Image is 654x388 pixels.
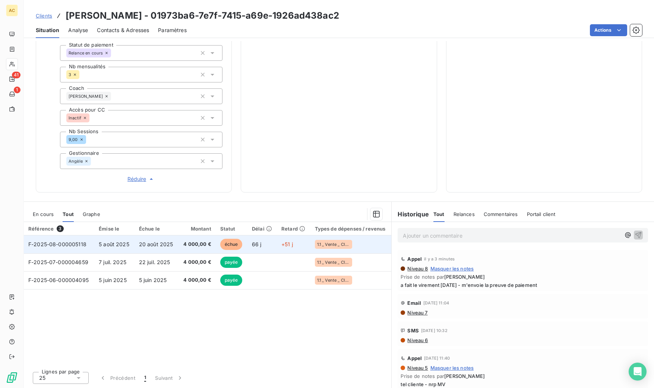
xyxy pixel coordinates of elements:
span: Analyse [68,26,88,34]
span: échue [220,239,243,250]
div: Échue le [139,226,174,232]
span: 20 août 2025 [139,241,173,247]
span: 5 juin 2025 [139,277,167,283]
span: 1.1 _ Vente _ Clients [317,260,350,265]
span: Angèle [69,159,83,163]
span: Niveau 8 [407,266,428,272]
span: Appel [407,355,422,361]
span: Masquer les notes [430,365,474,371]
div: Types de dépenses / revenus [315,226,387,232]
span: Graphe [83,211,100,217]
span: 1 [14,87,20,93]
img: Logo LeanPay [6,372,18,384]
span: tel cliente - nrp MV [401,381,645,387]
span: +51 j [281,241,293,247]
span: Email [407,300,421,306]
span: 66 j [252,241,262,247]
span: a fait le virement [DATE] - m'envoie la preuve de paiement [401,282,645,288]
h3: [PERSON_NAME] - 01973ba6-7e7f-7415-a69e-1926ad438ac2 [66,9,339,22]
span: Niveau 7 [407,310,427,316]
span: Appel [407,256,422,262]
span: 5 juin 2025 [99,277,127,283]
span: Niveau 5 [407,365,428,371]
span: 4 000,00 € [183,276,211,284]
span: 1.1 _ Vente _ Clients [317,242,350,247]
span: il y a 3 minutes [424,257,455,261]
span: Relance en cours [69,51,103,55]
span: 41 [12,72,20,78]
span: Niveau 6 [407,337,428,343]
button: Actions [590,24,627,36]
span: payée [220,257,243,268]
span: F-2025-08-000005118 [28,241,86,247]
span: [DATE] 10:32 [421,328,448,333]
span: Tout [63,211,74,217]
button: 1 [140,370,151,386]
span: [DATE] 11:04 [423,301,449,305]
span: Portail client [527,211,556,217]
span: [DATE] 11:40 [424,356,450,360]
span: Relances [454,211,475,217]
span: [PERSON_NAME] [69,94,103,98]
span: Tout [433,211,445,217]
span: Réduire [127,175,155,183]
span: Prise de notes par [401,274,645,280]
input: Ajouter une valeur [111,93,117,100]
span: F-2025-07-000004659 [28,259,88,265]
span: 7 juil. 2025 [99,259,126,265]
span: [PERSON_NAME] [444,373,485,379]
div: Statut [220,226,243,232]
span: 1 [144,374,146,382]
span: Masquer les notes [430,266,474,272]
span: F-2025-06-000004095 [28,277,89,283]
div: Retard [281,226,306,232]
span: payée [220,275,243,286]
button: Précédent [95,370,140,386]
span: Prise de notes par [401,373,645,379]
span: SMS [407,328,418,334]
input: Ajouter une valeur [89,115,95,121]
span: En cours [33,211,54,217]
span: Clients [36,13,52,19]
div: AC [6,4,18,16]
span: 22 juil. 2025 [139,259,170,265]
div: Émise le [99,226,130,232]
div: Référence [28,225,90,232]
button: Suivant [151,370,188,386]
span: [PERSON_NAME] [444,274,485,280]
span: Situation [36,26,59,34]
input: Ajouter une valeur [91,158,97,165]
span: 9,00 [69,137,78,142]
span: Contacts & Adresses [97,26,149,34]
span: Paramètres [158,26,187,34]
span: 25 [39,374,45,382]
h6: Historique [392,210,429,219]
span: 3 [57,225,63,232]
div: Montant [183,226,211,232]
button: Réduire [60,175,222,183]
span: 4 000,00 € [183,241,211,248]
div: Délai [252,226,272,232]
span: Commentaires [484,211,518,217]
span: 3 [69,72,71,77]
span: 4 000,00 € [183,259,211,266]
input: Ajouter une valeur [111,50,117,56]
input: Ajouter une valeur [79,71,85,78]
input: Ajouter une valeur [86,136,92,143]
span: 1.1 _ Vente _ Clients [317,278,350,282]
span: Inactif [69,116,81,120]
span: 5 août 2025 [99,241,129,247]
a: Clients [36,12,52,19]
